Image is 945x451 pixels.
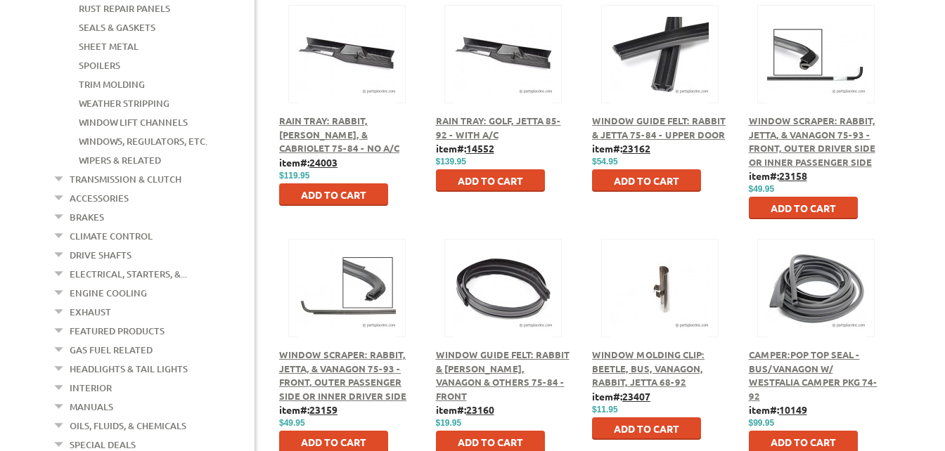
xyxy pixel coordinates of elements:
[436,418,462,428] span: $19.95
[70,360,188,378] a: Headlights & Tail Lights
[436,142,494,155] b: item#:
[70,417,186,435] a: Oils, Fluids, & Chemicals
[279,171,309,181] span: $119.95
[309,156,337,169] u: 24003
[70,284,147,302] a: Engine Cooling
[70,208,104,226] a: Brakes
[70,189,129,207] a: Accessories
[301,436,366,448] span: Add to Cart
[279,403,337,416] b: item#:
[771,202,836,214] span: Add to Cart
[70,379,112,397] a: Interior
[79,56,120,74] a: Spoilers
[779,403,807,416] u: 10149
[749,169,807,182] b: item#:
[592,157,618,166] span: $54.95
[622,390,650,403] u: 23407
[79,151,161,169] a: Wipers & Related
[614,422,679,435] span: Add to Cart
[436,348,570,402] a: Window Guide Felt: Rabbit & [PERSON_NAME], Vanagon & Others 75-84 - Front
[749,184,775,194] span: $49.95
[79,132,207,150] a: Windows, Regulators, Etc.
[301,188,366,201] span: Add to Cart
[70,398,113,416] a: Manuals
[771,436,836,448] span: Add to Cart
[79,18,155,37] a: Seals & Gaskets
[466,403,494,416] u: 23160
[70,227,153,245] a: Climate Control
[436,157,466,166] span: $139.95
[70,303,111,321] a: Exhaust
[458,174,523,187] span: Add to Cart
[436,115,561,140] a: Rain Tray: Golf, Jetta 85-92 - with A/C
[614,174,679,187] span: Add to Cart
[279,115,399,154] a: Rain Tray: Rabbit, [PERSON_NAME], & Cabriolet 75-84 - No A/C
[79,94,169,112] a: Weather Stripping
[70,322,165,340] a: Featured Products
[592,142,650,155] b: item#:
[309,403,337,416] u: 23159
[466,142,494,155] u: 14552
[79,113,188,131] a: Window Lift Channels
[592,405,618,414] span: $11.95
[279,418,305,428] span: $49.95
[79,75,145,93] a: Trim Molding
[592,417,701,440] button: Add to Cart
[779,169,807,182] u: 23158
[436,403,494,416] b: item#:
[592,169,701,192] button: Add to Cart
[279,348,406,402] a: Window Scraper: Rabbit, Jetta, & Vanagon 75-93 - Front, Outer Passenger Side or Inner Driver Side
[436,169,545,192] button: Add to Cart
[592,348,705,388] a: Window Molding Clip: Beetle, Bus, Vanagon, Rabbit, Jetta 68-92
[592,390,650,403] b: item#:
[622,142,650,155] u: 23162
[592,115,726,140] a: Window Guide Felt: Rabbit & Jetta 75-84 - Upper Door
[279,183,388,206] button: Add to Cart
[70,246,131,264] a: Drive Shafts
[458,436,523,448] span: Add to Cart
[749,403,807,416] b: item#:
[279,156,337,169] b: item#:
[749,197,858,219] button: Add to Cart
[70,265,187,283] a: Electrical, Starters, &...
[749,418,775,428] span: $99.95
[79,37,139,55] a: Sheet Metal
[749,115,875,168] a: Window Scraper: Rabbit, Jetta, & Vanagon 75-93 - Front, Outer Driver Side or Inner Passenger Side
[70,341,153,359] a: Gas Fuel Related
[749,348,877,402] a: Camper:Pop Top Seal - Bus/Vanagon w/ Westfalia Camper Pkg 74-92
[70,170,181,188] a: Transmission & Clutch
